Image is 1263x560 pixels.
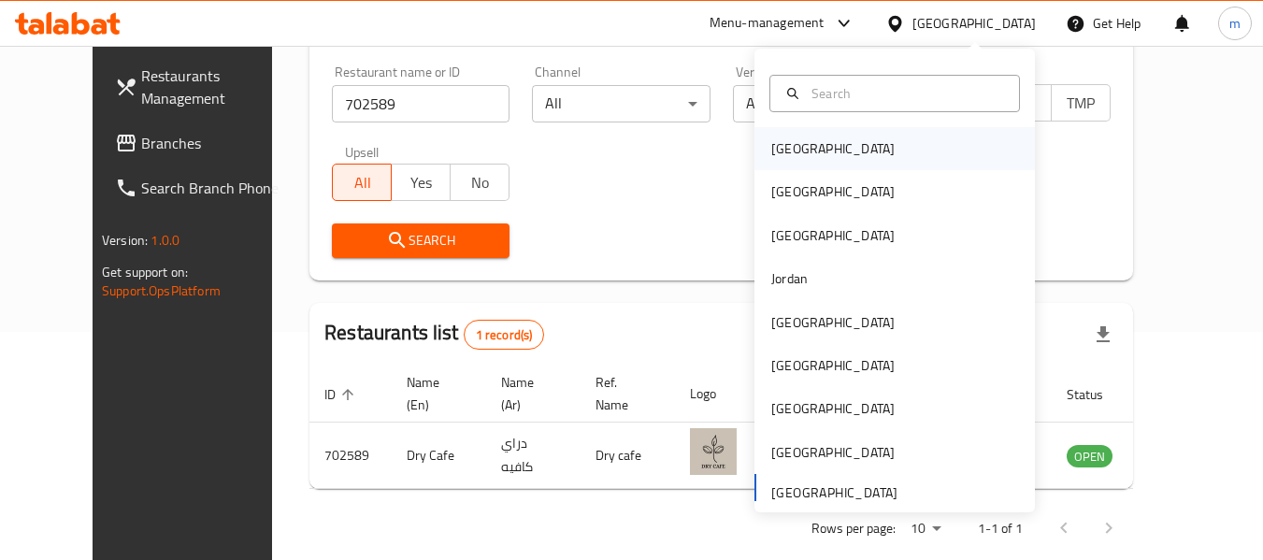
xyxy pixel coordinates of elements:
h2: Restaurant search [332,21,1111,49]
span: All [340,169,384,196]
span: m [1229,13,1241,34]
img: Dry Cafe [690,428,737,475]
a: Support.OpsPlatform [102,279,221,303]
span: Name (En) [407,371,464,416]
p: 1-1 of 1 [978,517,1023,540]
span: ID [324,383,360,406]
a: Search Branch Phone [100,165,304,210]
div: All [532,85,710,122]
div: Export file [1081,312,1126,357]
th: Logo [675,366,759,423]
button: Yes [391,164,451,201]
div: [GEOGRAPHIC_DATA] [771,312,895,333]
div: [GEOGRAPHIC_DATA] [771,355,895,376]
h2: Restaurants list [324,319,544,350]
span: Get support on: [102,260,188,284]
td: Dry cafe [581,423,675,489]
button: No [450,164,510,201]
div: Menu-management [710,12,825,35]
span: Branches [141,132,289,154]
td: Dry Cafe [392,423,486,489]
div: [GEOGRAPHIC_DATA] [912,13,1036,34]
div: Jordan [771,268,808,289]
span: Yes [399,169,443,196]
span: Version: [102,228,148,252]
table: enhanced table [309,366,1214,489]
p: Rows per page: [811,517,896,540]
span: Status [1067,383,1127,406]
a: Restaurants Management [100,53,304,121]
span: OPEN [1067,446,1112,467]
span: Search [347,229,495,252]
div: Rows per page: [903,515,948,543]
span: Restaurants Management [141,65,289,109]
div: All [733,85,911,122]
div: OPEN [1067,445,1112,467]
span: TMP [1059,90,1103,117]
div: [GEOGRAPHIC_DATA] [771,398,895,419]
div: [GEOGRAPHIC_DATA] [771,181,895,202]
div: [GEOGRAPHIC_DATA] [771,442,895,463]
button: TMP [1051,84,1111,122]
input: Search for restaurant name or ID.. [332,85,510,122]
span: 1 record(s) [465,326,544,344]
a: Branches [100,121,304,165]
div: [GEOGRAPHIC_DATA] [771,138,895,159]
span: No [458,169,502,196]
span: Search Branch Phone [141,177,289,199]
span: Name (Ar) [501,371,558,416]
td: 702589 [309,423,392,489]
td: دراي كافيه [486,423,581,489]
button: Search [332,223,510,258]
span: 1.0.0 [151,228,179,252]
label: Upsell [345,145,380,158]
div: [GEOGRAPHIC_DATA] [771,225,895,246]
div: Total records count [464,320,545,350]
input: Search [804,83,1008,104]
button: All [332,164,392,201]
span: Ref. Name [596,371,653,416]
